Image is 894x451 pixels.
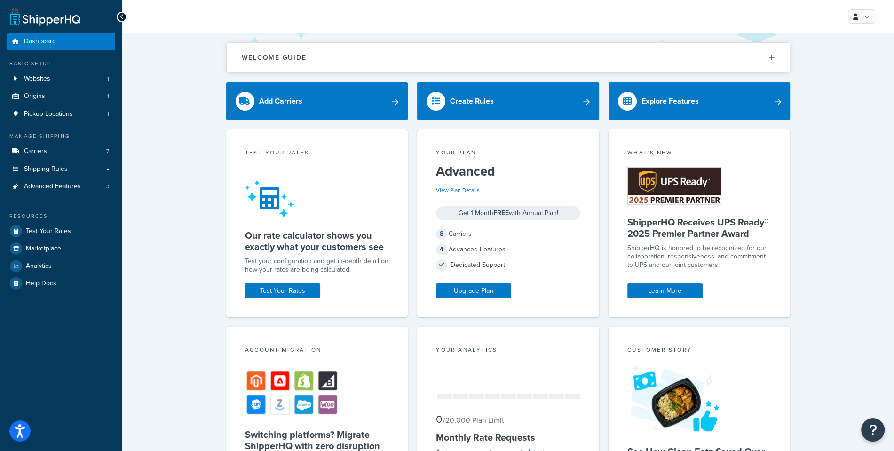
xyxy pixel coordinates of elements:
a: Create Rules [417,82,599,120]
div: Dedicated Support [436,258,580,272]
strong: FREE [493,208,508,218]
div: Your Plan [436,148,580,159]
span: 1 [107,110,109,118]
a: Analytics [7,258,115,274]
p: ShipperHQ is honored to be recognized for our collaboration, responsiveness, and commitment to UP... [627,244,772,269]
a: Pickup Locations1 [7,105,115,123]
div: Account Migration [245,346,389,356]
a: Shipping Rules [7,161,115,178]
a: Explore Features [609,82,791,120]
a: Dashboard [7,33,115,50]
h5: Monthly Rate Requests [436,432,580,443]
span: Analytics [26,262,52,270]
span: 4 [436,244,447,255]
div: Carriers [436,227,580,241]
span: 1 [107,92,109,100]
span: Websites [24,75,50,83]
li: Carriers [7,143,115,160]
span: Carriers [24,147,47,155]
h5: ShipperHQ Receives UPS Ready® 2025 Premier Partner Award [627,217,772,239]
span: 8 [436,228,447,240]
span: 7 [106,147,109,155]
a: Marketplace [7,240,115,257]
a: Carriers7 [7,143,115,160]
div: Manage Shipping [7,132,115,140]
div: What's New [627,148,772,159]
div: Basic Setup [7,60,115,68]
a: Help Docs [7,275,115,292]
span: Pickup Locations [24,110,73,118]
span: Marketplace [26,245,61,253]
li: Websites [7,70,115,88]
li: Pickup Locations [7,105,115,123]
li: Origins [7,88,115,105]
span: Advanced Features [24,183,81,191]
span: Shipping Rules [24,165,68,173]
div: Create Rules [450,95,494,108]
h2: Welcome Guide [242,54,307,61]
button: Welcome Guide [227,43,790,72]
a: Add Carriers [226,82,408,120]
h5: Our rate calculator shows you exactly what your customers see [245,230,389,252]
span: Test Your Rates [26,227,71,235]
span: 3 [106,183,109,191]
a: Test Your Rates [245,283,320,298]
div: Customer Story [627,346,772,356]
a: Origins1 [7,88,115,105]
a: Learn More [627,283,703,298]
span: Help Docs [26,280,56,288]
h5: Advanced [436,164,580,179]
small: / 20,000 Plan Limit [443,415,504,426]
a: Websites1 [7,70,115,88]
a: Advanced Features3 [7,178,115,195]
div: Test your rates [245,148,389,159]
span: 0 [436,411,442,427]
a: Test Your Rates [7,223,115,240]
a: Upgrade Plan [436,283,511,298]
div: Your Analytics [436,346,580,356]
button: Open Resource Center [861,418,885,442]
div: Add Carriers [259,95,302,108]
div: Explore Features [641,95,699,108]
div: Get 1 Month with Annual Plan! [436,206,580,220]
span: Origins [24,92,45,100]
li: Advanced Features [7,178,115,195]
div: Test your configuration and get in-depth detail on how your rates are being calculated. [245,257,389,274]
span: Dashboard [24,38,56,46]
a: View Plan Details [436,186,480,194]
span: 1 [107,75,109,83]
div: Advanced Features [436,243,580,256]
div: Resources [7,212,115,220]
